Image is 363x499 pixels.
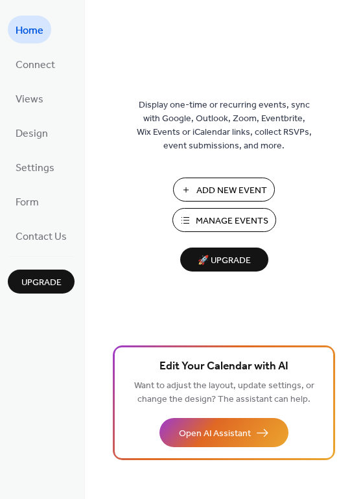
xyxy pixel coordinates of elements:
[159,358,288,376] span: Edit Your Calendar with AI
[196,215,268,228] span: Manage Events
[159,418,288,447] button: Open AI Assistant
[8,187,47,215] a: Form
[8,16,51,43] a: Home
[173,178,275,202] button: Add New Event
[16,124,48,144] span: Design
[188,252,261,270] span: 🚀 Upgrade
[16,21,43,41] span: Home
[21,276,62,290] span: Upgrade
[172,208,276,232] button: Manage Events
[16,89,43,110] span: Views
[8,84,51,112] a: Views
[8,222,75,250] a: Contact Us
[137,99,312,153] span: Display one-time or recurring events, sync with Google, Outlook, Zoom, Eventbrite, Wix Events or ...
[196,184,267,198] span: Add New Event
[180,248,268,272] button: 🚀 Upgrade
[16,192,39,213] span: Form
[8,50,63,78] a: Connect
[16,158,54,178] span: Settings
[179,427,251,441] span: Open AI Assistant
[8,270,75,294] button: Upgrade
[8,153,62,181] a: Settings
[8,119,56,146] a: Design
[16,55,55,75] span: Connect
[16,227,67,247] span: Contact Us
[134,377,314,408] span: Want to adjust the layout, update settings, or change the design? The assistant can help.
